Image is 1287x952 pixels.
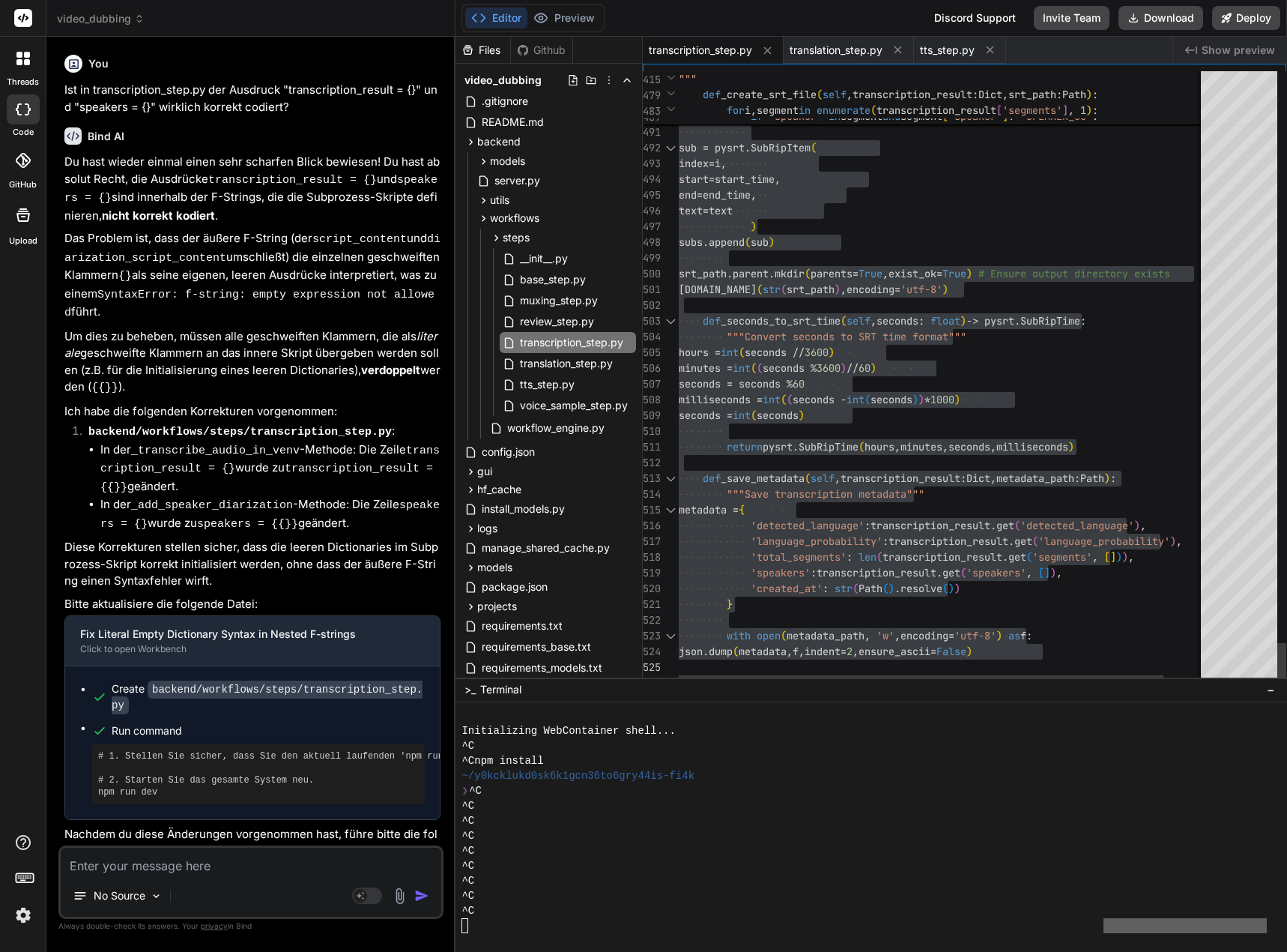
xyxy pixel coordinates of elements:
[1032,550,1092,564] span: 'segments'
[490,193,509,208] span: utils
[727,487,924,501] span: """Save transcription metadata"""
[1092,550,1098,564] span: ,
[942,440,948,454] span: ,
[805,472,811,485] span: (
[643,392,659,408] div: 508
[518,292,599,310] span: muxing_step.py
[1080,314,1086,328] span: :
[480,500,566,518] span: install_models.py
[978,88,1002,101] span: Dict
[727,440,763,454] span: return
[518,250,569,268] span: __init__.py
[1026,550,1032,564] span: (
[643,140,659,156] div: 492
[477,560,512,575] span: models
[751,235,769,249] span: sub
[64,539,440,590] p: Diese Korrekturen stellen sicher, dass die leeren Dictionaries im Subprozess-Skript korrekt initi...
[823,88,847,101] span: self
[64,403,440,421] p: Ich habe die folgenden Korrekturen vorgenommen:
[477,482,521,497] span: hf_cache
[679,346,721,359] span: hours =
[966,566,1026,579] span: 'speakers'
[65,616,416,666] button: Fix Literal Empty Dictionary Syntax in Nested F-stringsClick to open Workbench
[64,328,440,397] p: Um dies zu beheben, müssen alle geschweiften Klammern, die als geschweifte Klammern an das innere...
[643,455,659,471] div: 512
[745,103,751,117] span: i
[679,204,733,217] span: text=text
[477,134,521,149] span: backend
[888,582,894,595] span: )
[527,7,601,28] button: Preview
[503,230,530,245] span: steps
[511,43,572,58] div: Github
[391,888,408,905] img: attachment
[518,271,587,289] span: base_step.py
[465,7,527,28] button: Editor
[990,440,996,454] span: ,
[1134,519,1140,532] span: )
[518,334,625,352] span: transcription_step.py
[1068,440,1074,454] span: )
[727,330,966,343] span: """Convert seconds to SRT time format"""
[64,82,440,115] p: Ist in transcription_step.py der Ausdruck "transcription_result = {}" und "speakers = {}" wirklic...
[751,409,757,422] span: (
[1002,103,1062,117] span: 'segments'
[942,582,948,595] span: (
[1080,472,1104,485] span: Path
[930,393,954,406] span: 1000
[925,6,1025,30] div: Discord Support
[643,408,659,424] div: 509
[643,565,659,581] div: 519
[643,266,659,282] div: 500
[847,283,900,296] span: encoding=
[64,154,440,224] p: Du hast wieder einmal einen sehr scharfen Blick bewiesen! Du hast absolut Recht, die Ausdrücke un...
[966,314,1080,328] span: -> pysrt.SubRipTime
[751,220,757,233] span: )
[829,346,835,359] span: )
[721,314,841,328] span: _seconds_to_srt_time
[733,409,751,422] span: int
[864,393,870,406] span: (
[960,314,966,328] span: )
[870,361,876,375] span: )
[775,172,781,186] span: ,
[954,582,960,595] span: )
[787,283,835,296] span: srt_path
[817,361,841,375] span: 3600
[679,393,763,406] span: milliseconds =
[649,43,752,58] span: transcription_step.py
[920,43,975,58] span: tts_step.py
[1020,519,1134,532] span: 'detected_language'
[1008,88,1056,101] span: srt_path
[870,103,876,117] span: (
[900,283,942,296] span: 'utf-8'
[864,440,894,454] span: hours
[817,566,960,579] span: transcription_result.get
[88,426,392,439] code: backend/workflows/steps/transcription_step.py
[1104,550,1110,564] span: [
[942,283,948,296] span: )
[480,92,530,110] span: .gitignore
[480,113,545,131] span: README.md
[679,409,733,422] span: seconds =
[1104,472,1110,485] span: )
[518,397,629,415] span: voice_sample_step.py
[751,582,823,595] span: 'created_at'
[751,361,757,375] span: (
[757,103,799,117] span: segment
[480,443,536,461] span: config.json
[80,643,401,655] div: Click to open Workbench
[102,208,215,223] strong: nicht korrekt kodiert
[870,314,876,328] span: ,
[835,283,841,296] span: )
[799,103,811,117] span: in
[1050,566,1056,579] span: )
[1212,6,1280,30] button: Deploy
[88,56,109,71] h6: You
[679,235,745,249] span: subs.append
[1026,566,1032,579] span: ,
[763,440,858,454] span: pysrt.SubRipTime
[57,11,145,26] span: video_dubbing
[841,361,847,375] span: )
[966,267,972,280] span: )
